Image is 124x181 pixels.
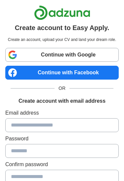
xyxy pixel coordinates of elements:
[5,109,119,117] label: Email address
[55,85,69,92] span: OR
[5,66,119,80] a: Continue with Facebook
[5,135,119,143] label: Password
[19,97,105,105] h1: Create account with email address
[5,48,119,62] a: Continue with Google
[34,5,90,20] img: Adzuna logo
[15,23,109,33] h1: Create account to Easy Apply.
[7,37,117,43] p: Create an account, upload your CV and land your dream role.
[5,161,119,168] label: Confirm password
